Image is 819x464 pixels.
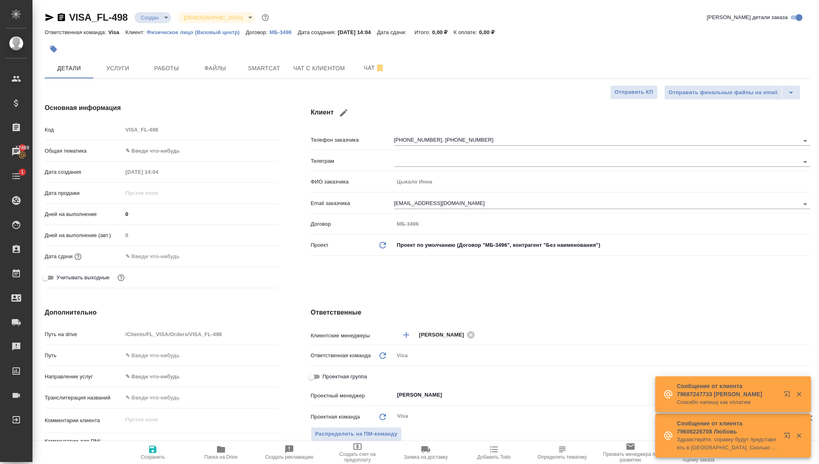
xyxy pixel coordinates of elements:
[664,85,782,100] button: Отправить финальные файлы на email
[126,373,269,381] div: ✎ Введи что-нибудь
[664,85,800,100] div: split button
[338,29,377,35] p: [DATE] 14:04
[394,218,810,230] input: Пустое поле
[799,135,811,147] button: Open
[45,147,123,155] p: Общая тематика
[73,251,83,262] button: Если добавить услуги и заполнить их объемом, то дата рассчитается автоматически
[45,231,123,240] p: Дней на выполнение (авт.)
[392,441,460,464] button: Заявка на доставку
[596,441,665,464] button: Призвать менеджера по развитию
[779,427,798,447] button: Открыть в новой вкладке
[375,63,385,73] svg: Отписаться
[204,454,238,460] span: Папка на Drive
[45,189,123,197] p: Дата продажи
[419,331,469,339] span: [PERSON_NAME]
[460,441,528,464] button: Добавить Todo
[123,392,278,404] input: ✎ Введи что-нибудь
[677,398,778,406] p: Спасибо напишу как оплатим
[806,334,807,336] button: Open
[246,29,270,35] p: Договор:
[45,168,123,176] p: Дата создания
[139,14,161,21] button: Создан
[45,373,123,381] p: Направление услуг
[45,394,123,402] p: Транслитерация названий
[414,29,432,35] p: Итого:
[126,29,147,35] p: Клиент:
[601,451,660,463] span: Призвать менеджера по развитию
[134,12,171,23] div: Создан
[311,103,810,123] h4: Клиент
[123,208,278,220] input: ✎ Введи что-нибудь
[396,325,416,345] button: Добавить менеджера
[298,29,338,35] p: Дата создания:
[45,40,63,58] button: Добавить тэг
[394,349,810,363] div: Visa
[126,147,269,155] div: ✎ Введи что-нибудь
[311,427,402,441] button: Распределить на ПМ-команду
[182,14,245,21] button: [DEMOGRAPHIC_DATA]
[293,63,345,73] span: Чат с клиентом
[791,391,807,398] button: Закрыть
[123,144,278,158] div: ✎ Введи что-нибудь
[311,199,394,207] p: Email заказчика
[311,220,394,228] p: Договор
[108,29,126,35] p: Visa
[98,63,137,73] span: Услуги
[311,241,329,249] p: Проект
[432,29,454,35] p: 0,00 ₽
[528,441,596,464] button: Определить тематику
[45,126,123,134] p: Код
[311,392,394,400] p: Проектный менеджер
[123,229,278,241] input: Пустое поле
[245,63,284,73] span: Smartcat
[419,330,478,340] div: [PERSON_NAME]
[56,13,66,22] button: Скопировать ссылку
[260,12,271,23] button: Доп статусы указывают на важность/срочность заказа
[56,274,110,282] span: Учитывать выходные
[141,454,165,460] span: Сохранить
[196,63,235,73] span: Файлы
[45,417,123,425] p: Комментарии клиента
[45,253,73,261] p: Дата сдачи
[677,436,778,452] p: Здравствуйте, справку будут представлять в [GEOGRAPHIC_DATA]. Сколько будет стоить справка с апос...
[394,238,810,252] div: Проект по умолчанию (Договор "МБ-3496", контрагент "Без наименования")
[119,441,187,464] button: Сохранить
[269,29,297,35] p: МБ-3496
[328,451,387,463] span: Создать счет на предоплату
[11,144,34,152] span: 17469
[2,142,30,162] a: 17469
[178,12,255,23] div: Создан
[123,166,194,178] input: Пустое поле
[123,124,278,136] input: Пустое поле
[45,29,108,35] p: Ответственная команда:
[45,308,278,317] h4: Дополнительно
[116,272,126,283] button: Выбери, если сб и вс нужно считать рабочими днями для выполнения заказа.
[377,29,408,35] p: Дата сдачи:
[394,176,810,188] input: Пустое поле
[355,63,394,73] span: Чат
[123,328,278,340] input: Пустое поле
[315,429,398,439] span: Распределить на ПМ-команду
[311,352,371,360] p: Ответственная команда
[45,437,123,453] p: Комментарии для ПМ/исполнителей
[799,199,811,210] button: Open
[677,382,778,398] p: Сообщение от клиента 79687247733 [PERSON_NAME]
[147,28,246,35] a: Физическое лицо (Визовый центр)
[311,136,394,144] p: Телефон заказчика
[123,250,194,262] input: ✎ Введи что-нибудь
[45,13,54,22] button: Скопировать ссылку для ЯМессенджера
[265,454,314,460] span: Создать рекламацию
[255,441,323,464] button: Создать рекламацию
[311,157,394,165] p: Телеграм
[615,88,653,97] span: Отправить КП
[404,454,448,460] span: Заявка на доставку
[323,441,392,464] button: Создать счет на предоплату
[187,441,255,464] button: Папка на Drive
[69,12,128,23] a: VISA_FL-498
[791,432,807,439] button: Закрыть
[537,454,587,460] span: Определить тематику
[669,88,778,97] span: Отправить финальные файлы на email
[311,413,360,421] p: Проектная команда
[311,332,394,340] p: Клиентские менеджеры
[610,85,658,99] button: Отправить КП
